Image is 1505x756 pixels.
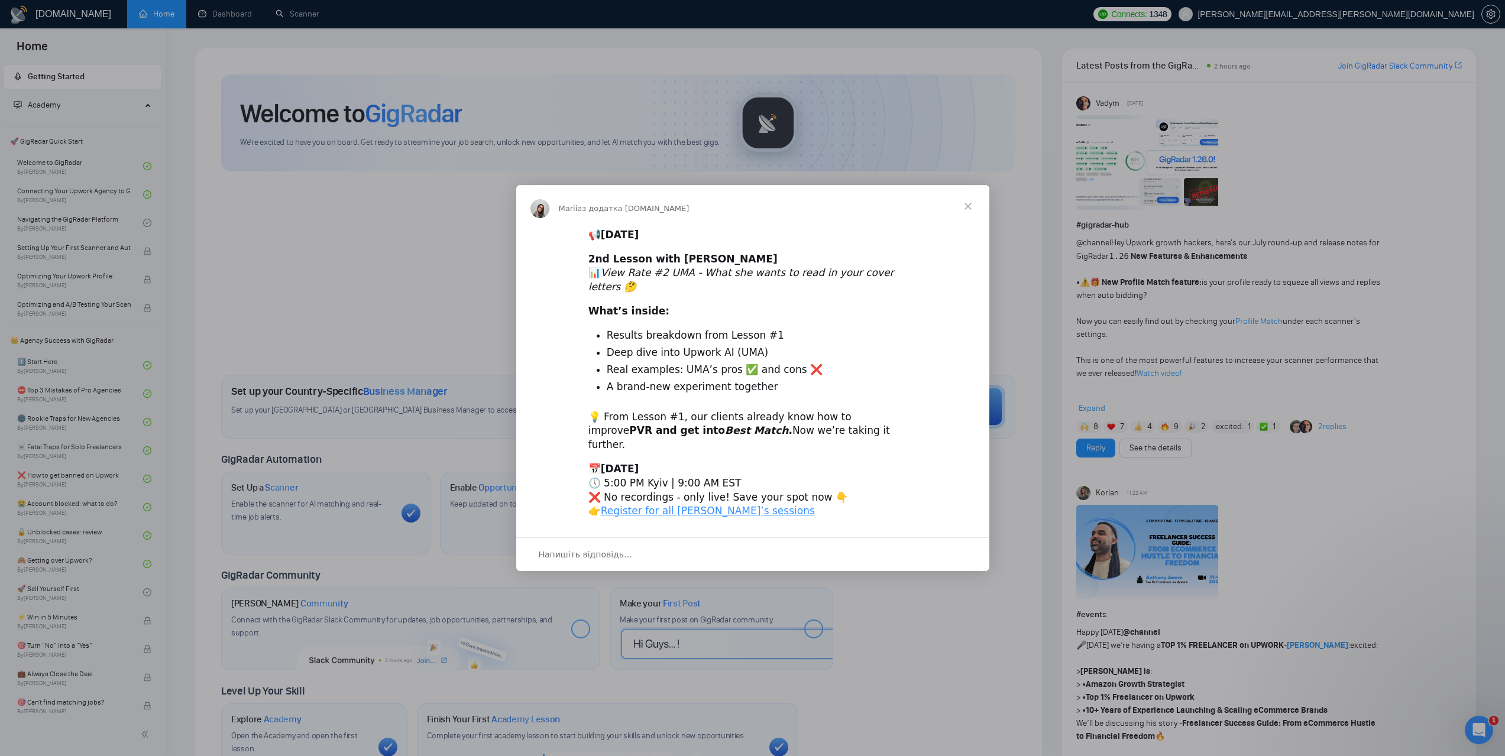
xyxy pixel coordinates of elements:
b: [DATE] [601,229,639,241]
div: 💡 From Lesson #1, our clients already know how to improve Now we’re taking it further. [588,410,917,452]
b: 2nd Lesson with [PERSON_NAME] [588,253,778,265]
span: Закрити [947,185,989,228]
i: Best Match [725,424,788,436]
b: What’s inside: [588,305,669,317]
span: Напишіть відповідь… [539,547,633,562]
b: [DATE] [601,463,639,475]
li: Results breakdown from Lesson #1 [607,329,917,343]
div: 📢 [588,228,917,242]
li: Real examples: UMA’s pros ✅ and cons ❌ [607,363,917,377]
li: A brand-new experiment together [607,380,917,394]
img: Profile image for Mariia [530,199,549,218]
i: View Rate #2 UMA - What she wants to read in your cover letters 🤔 [588,267,894,293]
div: 📊 [588,252,917,294]
li: Deep dive into Upwork AI (UMA) [607,346,917,360]
span: Mariia [559,204,582,213]
span: з додатка [DOMAIN_NAME] [582,204,689,213]
a: Register for all [PERSON_NAME]’s sessions [601,505,815,517]
div: Відкрити бесіду й відповісти [516,537,989,571]
b: PVR and get into . [629,424,792,436]
div: 📅 🕔 5:00 PM Kyiv | 9:00 AM EST ❌ No recordings - only live! Save your spot now 👇 👉 [588,462,917,518]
